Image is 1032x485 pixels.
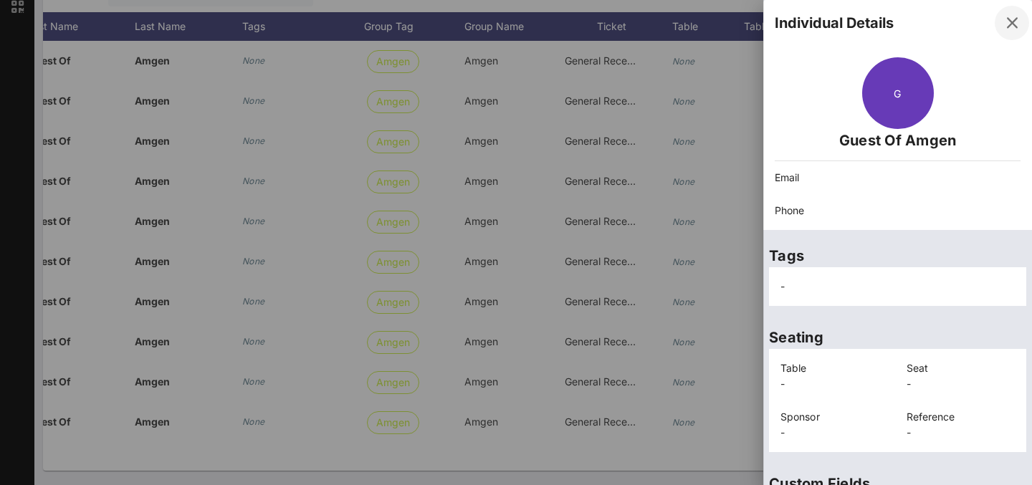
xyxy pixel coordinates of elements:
p: Email [775,170,1021,186]
p: Table [780,360,889,376]
p: Reference [907,409,1016,425]
p: Tags [769,244,1026,267]
p: - [907,376,1016,392]
span: - [780,280,785,292]
p: - [780,376,889,392]
p: - [780,425,889,441]
p: Sponsor [780,409,889,425]
p: Guest Of Amgen [775,129,1021,152]
p: Seating [769,326,1026,349]
div: Individual Details [775,12,894,34]
p: Phone [775,203,1021,219]
p: Seat [907,360,1016,376]
p: - [907,425,1016,441]
span: G [894,87,901,100]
